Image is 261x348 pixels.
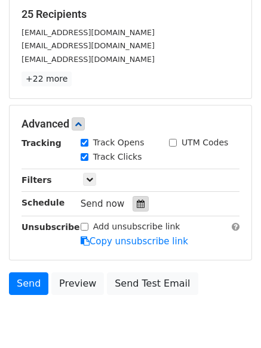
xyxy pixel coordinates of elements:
a: Preview [51,272,104,295]
label: Track Opens [93,136,145,149]
label: Add unsubscribe link [93,220,180,233]
small: [EMAIL_ADDRESS][DOMAIN_NAME] [22,28,155,37]
strong: Schedule [22,198,65,207]
strong: Tracking [22,138,62,148]
span: Send now [81,198,125,209]
h5: 25 Recipients [22,8,239,21]
h5: Advanced [22,117,239,130]
small: [EMAIL_ADDRESS][DOMAIN_NAME] [22,55,155,64]
strong: Unsubscribe [22,222,80,232]
iframe: Chat Widget [201,291,261,348]
strong: Filters [22,175,52,185]
label: Track Clicks [93,151,142,163]
small: [EMAIL_ADDRESS][DOMAIN_NAME] [22,41,155,50]
a: Send [9,272,48,295]
label: UTM Codes [182,136,228,149]
a: Copy unsubscribe link [81,236,188,247]
a: Send Test Email [107,272,198,295]
a: +22 more [22,72,72,86]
